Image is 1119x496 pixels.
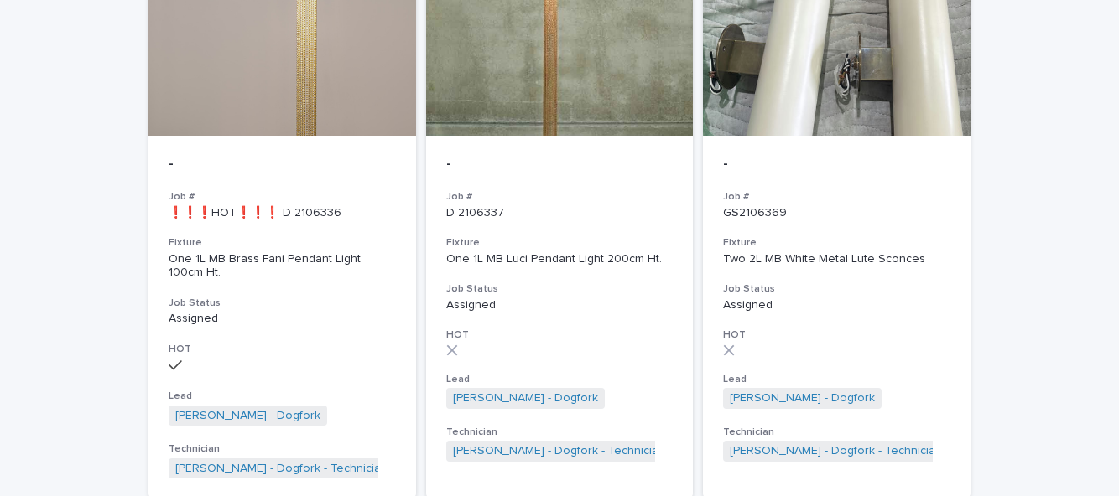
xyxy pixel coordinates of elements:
h3: Lead [723,373,950,386]
a: [PERSON_NAME] - Dogfork [175,409,320,423]
h3: HOT [446,328,674,342]
h3: HOT [169,343,396,356]
h3: Job # [723,190,950,204]
p: - [723,156,950,174]
a: [PERSON_NAME] - Dogfork [730,391,875,406]
a: [PERSON_NAME] - Dogfork - Technician [175,462,388,476]
h3: Technician [446,426,674,439]
h3: Technician [723,426,950,439]
p: Assigned [446,298,674,313]
h3: Lead [169,390,396,403]
a: [PERSON_NAME] - Dogfork - Technician [453,444,665,458]
h3: Job Status [723,282,950,296]
h3: HOT [723,328,950,342]
h3: Fixture [723,236,950,250]
h3: Job Status [446,282,674,296]
h3: Job Status [169,297,396,310]
div: Two 2L MB White Metal Lute Sconces [723,252,950,266]
p: D 2106337 [446,206,674,220]
p: GS2106369 [723,206,950,220]
p: Assigned [723,298,950,313]
p: Assigned [169,312,396,326]
a: [PERSON_NAME] - Dogfork - Technician [730,444,942,458]
div: One 1L MB Brass Fani Pendant Light 100cm Ht. [169,252,396,281]
h3: Technician [169,442,396,456]
h3: Lead [446,373,674,386]
p: ❗❗❗HOT❗❗❗ D 2106336 [169,206,396,220]
h3: Fixture [446,236,674,250]
h3: Fixture [169,236,396,250]
p: - [446,156,674,174]
h3: Job # [169,190,396,204]
p: - [169,156,396,174]
h3: Job # [446,190,674,204]
a: [PERSON_NAME] - Dogfork [453,391,598,406]
div: One 1L MB Luci Pendant Light 200cm Ht. [446,252,674,266]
